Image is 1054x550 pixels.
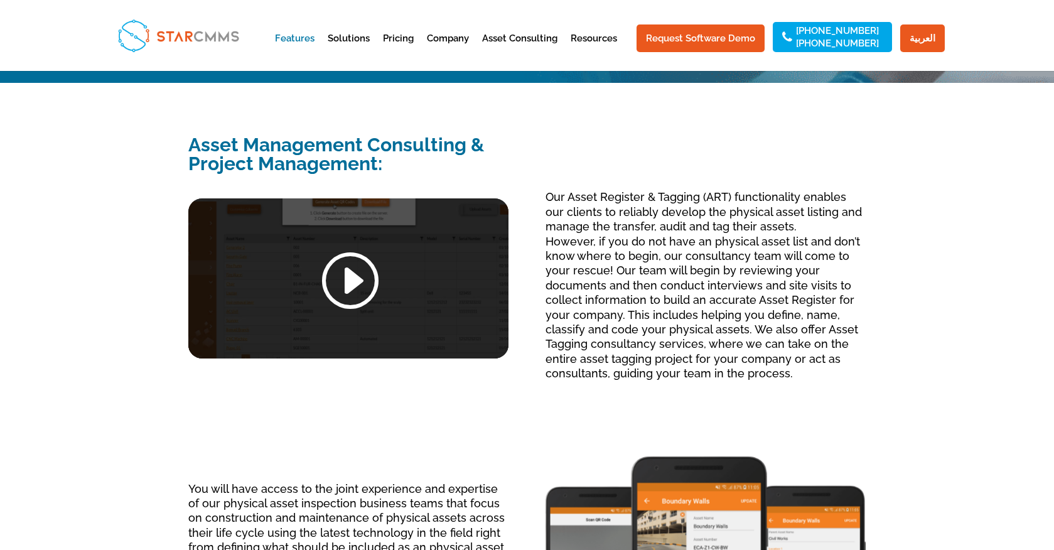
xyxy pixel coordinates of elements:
iframe: Chat Widget [845,414,1054,550]
h3: Asset Management Consulting & Project Management: [188,136,508,180]
a: Solutions [328,34,370,65]
a: العربية [900,24,945,52]
a: [PHONE_NUMBER] [796,26,879,35]
p: Our Asset Register & Tagging (ART) functionality enables our clients to reliably develop the phys... [546,190,866,380]
a: Features [275,34,315,65]
a: Asset Consulting [482,34,557,65]
a: Pricing [383,34,414,65]
a: Resources [571,34,617,65]
a: [PHONE_NUMBER] [796,39,879,48]
img: StarCMMS [112,14,244,57]
a: Company [427,34,469,65]
a: Request Software Demo [637,24,765,52]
